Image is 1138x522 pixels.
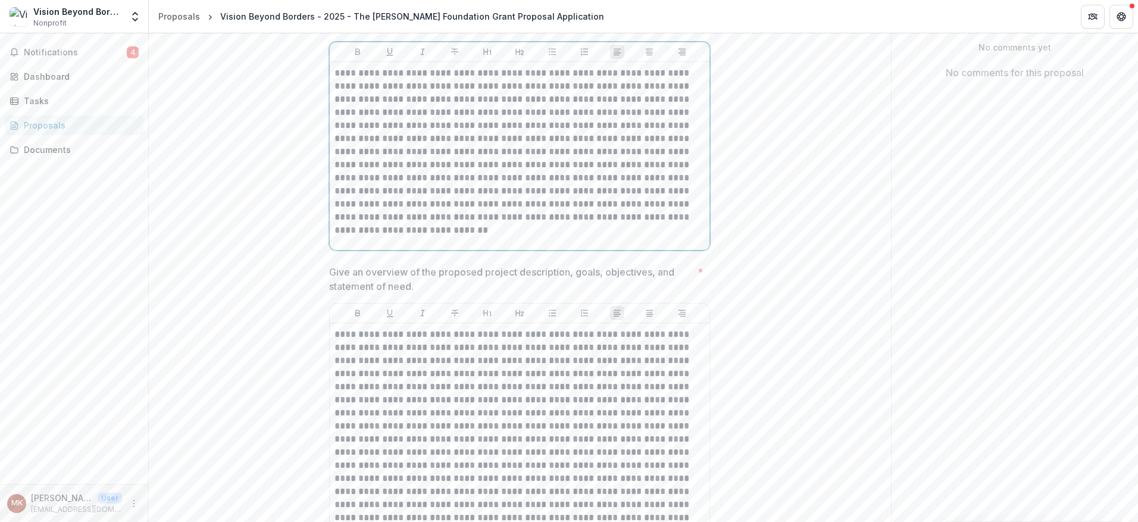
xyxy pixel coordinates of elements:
[98,493,122,504] p: User
[33,18,67,29] span: Nonprofit
[31,504,122,515] p: [EMAIL_ADDRESS][DOMAIN_NAME]
[383,45,397,59] button: Underline
[512,306,527,320] button: Heading 2
[610,306,624,320] button: Align Left
[480,306,495,320] button: Heading 1
[220,10,604,23] div: Vision Beyond Borders - 2025 - The [PERSON_NAME] Foundation Grant Proposal Application
[24,48,127,58] span: Notifications
[10,7,29,26] img: Vision Beyond Borders
[24,95,134,107] div: Tasks
[5,91,143,111] a: Tasks
[5,115,143,135] a: Proposals
[351,306,365,320] button: Bold
[5,43,143,62] button: Notifications4
[329,265,693,293] p: Give an overview of the proposed project description, goals, objectives, and statement of need.
[512,45,527,59] button: Heading 2
[675,306,689,320] button: Align Right
[1109,5,1133,29] button: Get Help
[24,119,134,132] div: Proposals
[448,45,462,59] button: Strike
[946,65,1084,80] p: No comments for this proposal
[33,5,122,18] div: Vision Beyond Borders
[415,45,430,59] button: Italicize
[154,8,609,25] nav: breadcrumb
[5,140,143,160] a: Documents
[127,46,139,58] span: 4
[11,499,23,507] div: Mr. Patrick Klein
[415,306,430,320] button: Italicize
[351,45,365,59] button: Bold
[675,45,689,59] button: Align Right
[545,45,559,59] button: Bullet List
[127,5,143,29] button: Open entity switcher
[31,492,93,504] p: [PERSON_NAME]
[642,45,656,59] button: Align Center
[1081,5,1105,29] button: Partners
[577,45,592,59] button: Ordered List
[642,306,656,320] button: Align Center
[545,306,559,320] button: Bullet List
[480,45,495,59] button: Heading 1
[383,306,397,320] button: Underline
[24,70,134,83] div: Dashboard
[610,45,624,59] button: Align Left
[158,10,200,23] div: Proposals
[577,306,592,320] button: Ordered List
[24,143,134,156] div: Documents
[901,41,1129,54] p: No comments yet
[448,306,462,320] button: Strike
[127,496,141,511] button: More
[154,8,205,25] a: Proposals
[5,67,143,86] a: Dashboard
